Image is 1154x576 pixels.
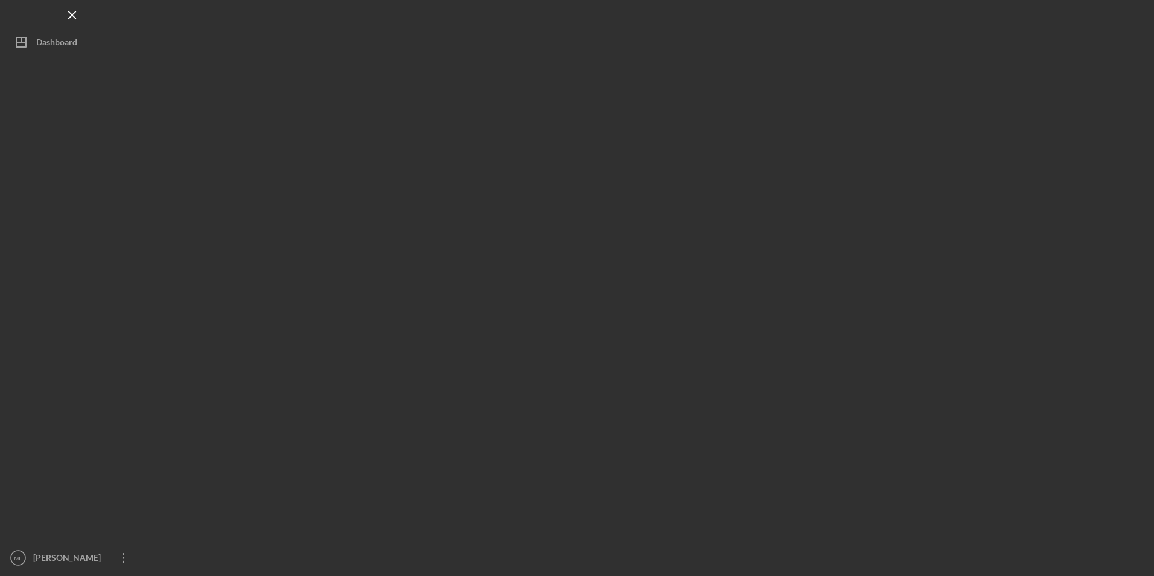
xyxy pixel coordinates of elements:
[6,546,139,570] button: ML[PERSON_NAME]
[30,546,109,573] div: [PERSON_NAME]
[36,30,77,57] div: Dashboard
[14,555,22,562] text: ML
[6,30,139,54] button: Dashboard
